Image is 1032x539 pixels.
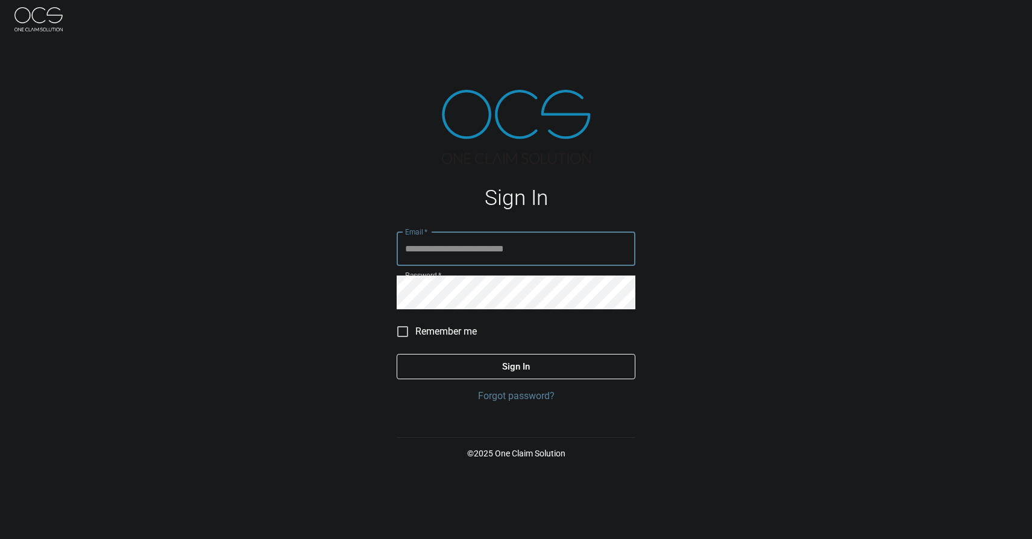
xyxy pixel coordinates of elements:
[397,447,635,459] p: © 2025 One Claim Solution
[397,186,635,210] h1: Sign In
[405,270,441,280] label: Password
[397,354,635,379] button: Sign In
[415,324,477,339] span: Remember me
[14,7,63,31] img: ocs-logo-white-transparent.png
[405,227,428,237] label: Email
[397,389,635,403] a: Forgot password?
[442,90,591,164] img: ocs-logo-tra.png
